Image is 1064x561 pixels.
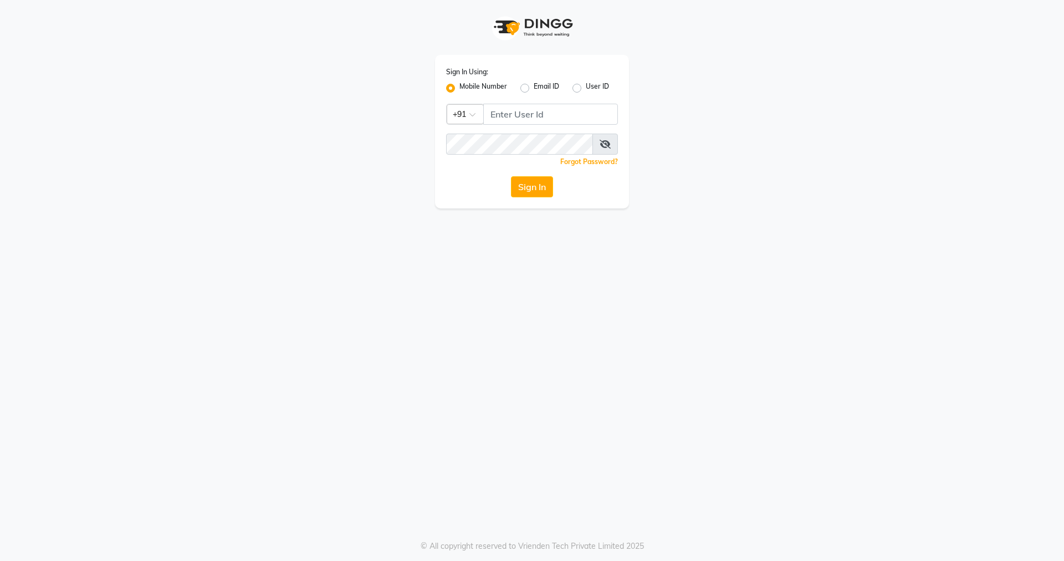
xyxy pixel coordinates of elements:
label: Sign In Using: [446,67,488,77]
label: User ID [586,81,609,95]
button: Sign In [511,176,553,197]
input: Username [446,134,593,155]
label: Mobile Number [459,81,507,95]
input: Username [483,104,618,125]
a: Forgot Password? [560,157,618,166]
img: logo1.svg [488,11,576,44]
label: Email ID [534,81,559,95]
